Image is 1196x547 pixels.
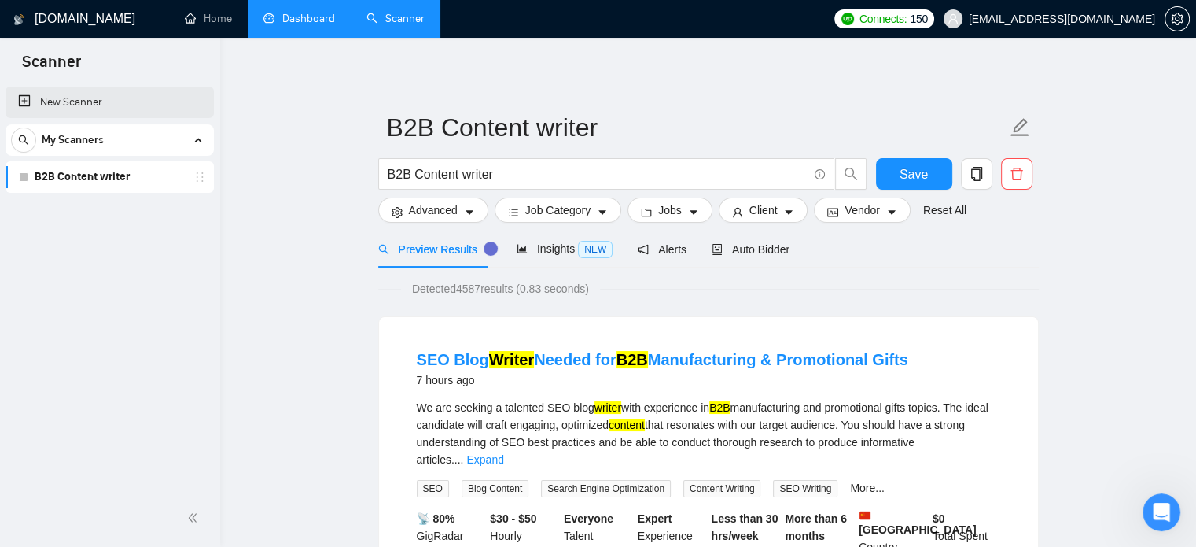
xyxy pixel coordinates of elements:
[270,408,295,433] button: Send a message…
[13,7,24,32] img: logo
[495,198,621,223] button: barsJob Categorycaret-down
[578,241,613,258] span: NEW
[466,453,503,466] a: Expand
[814,198,910,223] button: idcardVendorcaret-down
[76,8,108,20] h1: Dima
[35,161,184,193] a: B2B Content writer
[948,13,959,24] span: user
[594,401,621,414] mark: writer
[378,244,389,255] span: search
[845,201,879,219] span: Vendor
[417,371,908,390] div: 7 hours ago
[923,201,966,219] a: Reset All
[835,158,867,190] button: search
[886,206,897,218] span: caret-down
[525,201,591,219] span: Job Category
[484,242,498,256] div: Tooltip anchor
[719,198,808,223] button: userClientcaret-down
[641,206,652,218] span: folder
[464,206,475,218] span: caret-down
[489,351,534,368] mark: Writer
[417,512,455,525] b: 📡 80%
[712,244,723,255] span: robot
[100,414,112,427] button: Start recording
[13,213,258,519] div: It's really straightforward :)Currently, you have 0 scanners:
[712,243,789,256] span: Auto Bidder
[490,512,536,525] b: $30 - $50
[638,512,672,525] b: Expert
[263,12,335,25] a: dashboardDashboard
[454,453,464,466] span: ...
[76,20,189,35] p: Active in the last 15m
[6,87,214,118] li: New Scanner
[1143,493,1180,531] iframe: Intercom live chat
[564,512,613,525] b: Everyone
[18,87,201,118] a: New Scanner
[712,512,778,542] b: Less than 30 hrs/week
[13,381,301,408] textarea: Message…
[638,243,686,256] span: Alerts
[773,480,837,497] span: SEO Writing
[597,206,608,218] span: caret-down
[627,198,712,223] button: folderJobscaret-down
[25,222,245,268] div: It's really straightforward :) Currently, you have 0 scanners:
[13,199,302,200] div: New messages divider
[658,201,682,219] span: Jobs
[417,351,908,368] a: SEO BlogWriterNeeded forB2BManufacturing & Promotional Gifts
[709,401,730,414] mark: B2B
[1002,167,1032,181] span: delete
[749,201,778,219] span: Client
[6,124,214,193] li: My Scanners
[75,414,87,427] button: Upload attachment
[378,243,491,256] span: Preview Results
[836,167,866,181] span: search
[417,480,449,497] span: SEO
[827,206,838,218] span: idcard
[187,510,203,526] span: double-left
[246,6,276,36] button: Home
[10,6,40,36] button: go back
[638,244,649,255] span: notification
[859,10,907,28] span: Connects:
[688,206,699,218] span: caret-down
[409,201,458,219] span: Advanced
[815,169,825,179] span: info-circle
[401,280,600,298] span: Detected 4587 results (0.83 seconds)
[185,12,232,25] a: homeHome
[276,6,304,35] div: Close
[616,351,648,368] mark: B2B
[392,206,403,218] span: setting
[783,206,794,218] span: caret-down
[417,399,1000,468] div: We are seeking a talented SEO blog with experience in manufacturing and promotional gifts topics....
[12,135,35,146] span: search
[850,482,885,494] a: More...
[961,158,992,190] button: copy
[1165,13,1190,25] a: setting
[508,206,519,218] span: bars
[387,108,1006,147] input: Scanner name...
[1165,13,1189,25] span: setting
[79,149,289,164] div: The section highlighted
[1001,158,1032,190] button: delete
[517,242,613,255] span: Insights
[683,480,760,497] span: Content Writing
[517,243,528,254] span: area-chart
[366,12,425,25] a: searchScanner
[900,164,928,184] span: Save
[859,510,977,536] b: [GEOGRAPHIC_DATA]
[609,419,645,431] mark: content
[378,198,488,223] button: settingAdvancedcaret-down
[9,50,94,83] span: Scanner
[541,480,671,497] span: Search Engine Optimization
[462,480,528,497] span: Blog Content
[1010,117,1030,138] span: edit
[933,512,945,525] b: $ 0
[876,158,952,190] button: Save
[962,167,992,181] span: copy
[24,414,37,427] button: Emoji picker
[910,10,927,28] span: 150
[42,124,104,156] span: My Scanners
[1165,6,1190,31] button: setting
[45,9,70,34] img: Profile image for Dima
[193,171,206,183] span: holder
